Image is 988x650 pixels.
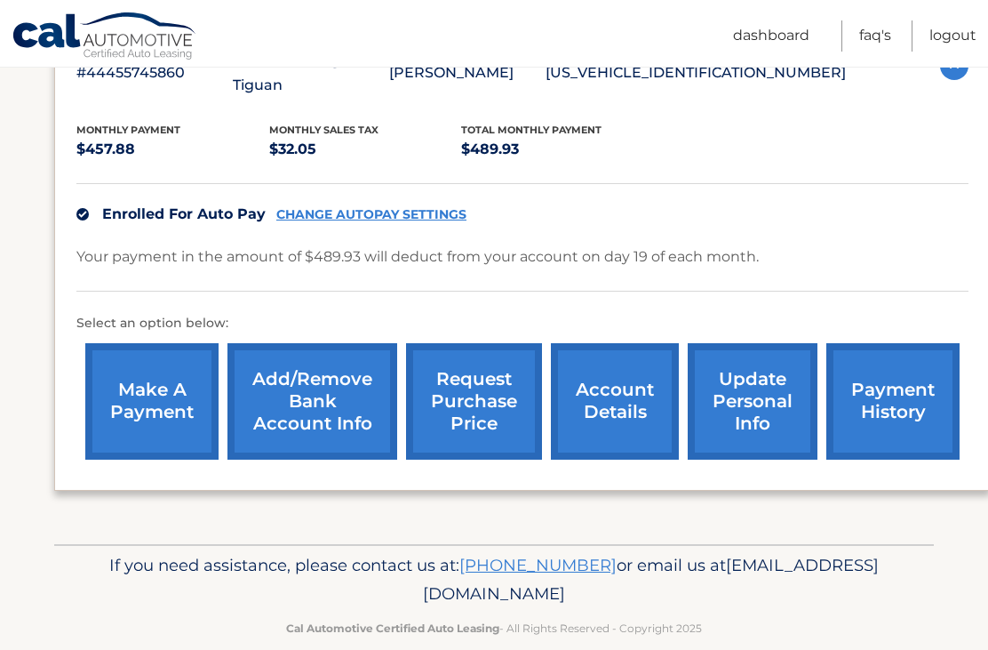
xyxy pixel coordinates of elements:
[688,343,817,460] a: update personal info
[546,60,846,85] p: [US_VEHICLE_IDENTIFICATION_NUMBER]
[227,343,397,460] a: Add/Remove bank account info
[12,12,198,63] a: Cal Automotive
[76,313,968,334] p: Select an option below:
[233,48,389,98] p: 2024 Volkswagen Tiguan
[76,245,759,269] p: Your payment in the amount of $489.93 will deduct from your account on day 19 of each month.
[286,622,499,635] strong: Cal Automotive Certified Auto Leasing
[76,137,269,162] p: $457.88
[66,619,922,638] p: - All Rights Reserved - Copyright 2025
[733,20,809,52] a: Dashboard
[269,137,462,162] p: $32.05
[826,343,960,460] a: payment history
[461,137,654,162] p: $489.93
[406,343,542,460] a: request purchase price
[85,343,219,460] a: make a payment
[76,124,180,136] span: Monthly Payment
[102,205,266,222] span: Enrolled For Auto Pay
[459,555,617,575] a: [PHONE_NUMBER]
[929,20,976,52] a: Logout
[551,343,679,460] a: account details
[76,60,233,85] p: #44455745860
[276,207,466,222] a: CHANGE AUTOPAY SETTINGS
[461,124,602,136] span: Total Monthly Payment
[389,60,546,85] p: [PERSON_NAME]
[269,124,378,136] span: Monthly sales Tax
[66,551,922,608] p: If you need assistance, please contact us at: or email us at
[859,20,891,52] a: FAQ's
[76,208,89,221] img: check.svg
